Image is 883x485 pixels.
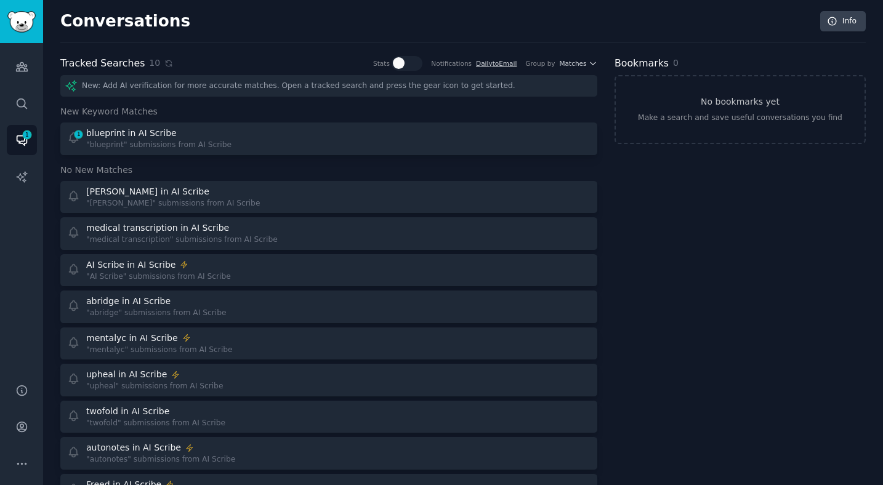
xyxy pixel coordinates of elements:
[60,56,145,71] h2: Tracked Searches
[86,418,225,429] div: "twofold" submissions from AI Scribe
[373,59,390,68] div: Stats
[60,437,597,470] a: autonotes in AI Scribe"autonotes" submissions from AI Scribe
[86,222,229,234] div: medical transcription in AI Scribe
[60,164,132,177] span: No New Matches
[525,59,555,68] div: Group by
[60,75,597,97] div: New: Add AI verification for more accurate matches. Open a tracked search and press the gear icon...
[86,345,233,356] div: "mentalyc" submissions from AI Scribe
[820,11,866,32] a: Info
[615,75,866,144] a: No bookmarks yetMake a search and save useful conversations you find
[73,130,84,138] span: 1
[86,259,175,271] div: AI Scribe in AI Scribe
[149,57,160,70] span: 10
[60,217,597,250] a: medical transcription in AI Scribe"medical transcription" submissions from AI Scribe
[60,105,158,118] span: New Keyword Matches
[86,405,169,418] div: twofold in AI Scribe
[60,401,597,433] a: twofold in AI Scribe"twofold" submissions from AI Scribe
[60,181,597,214] a: [PERSON_NAME] in AI Scribe"[PERSON_NAME]" submissions from AI Scribe
[60,364,597,396] a: upheal in AI Scribe"upheal" submissions from AI Scribe
[86,271,231,283] div: "AI Scribe" submissions from AI Scribe
[86,295,171,308] div: abridge in AI Scribe
[560,59,587,68] span: Matches
[60,291,597,323] a: abridge in AI Scribe"abridge" submissions from AI Scribe
[86,308,227,319] div: "abridge" submissions from AI Scribe
[60,254,597,287] a: AI Scribe in AI Scribe"AI Scribe" submissions from AI Scribe
[86,332,178,345] div: mentalyc in AI Scribe
[701,95,780,108] h3: No bookmarks yet
[638,113,842,124] div: Make a search and save useful conversations you find
[60,327,597,360] a: mentalyc in AI Scribe"mentalyc" submissions from AI Scribe
[673,58,679,68] span: 0
[86,185,209,198] div: [PERSON_NAME] in AI Scribe
[86,454,235,465] div: "autonotes" submissions from AI Scribe
[7,11,36,33] img: GummySearch logo
[86,441,181,454] div: autonotes in AI Scribe
[86,234,278,246] div: "medical transcription" submissions from AI Scribe
[86,198,260,209] div: "[PERSON_NAME]" submissions from AI Scribe
[86,140,232,151] div: "blueprint" submissions from AI Scribe
[60,122,597,155] a: 1blueprint in AI Scribe"blueprint" submissions from AI Scribe
[560,59,597,68] button: Matches
[86,381,223,392] div: "upheal" submissions from AI Scribe
[431,59,472,68] div: Notifications
[476,60,517,67] a: DailytoEmail
[60,12,190,31] h2: Conversations
[86,127,177,140] div: blueprint in AI Scribe
[7,125,37,155] a: 1
[86,368,167,381] div: upheal in AI Scribe
[615,56,669,71] h2: Bookmarks
[22,130,33,139] span: 1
